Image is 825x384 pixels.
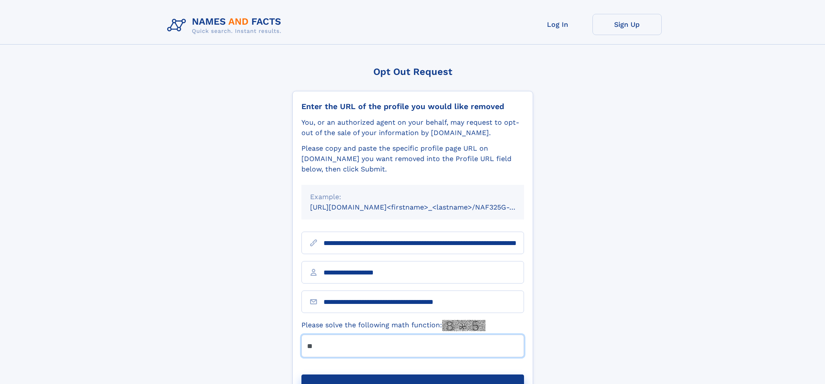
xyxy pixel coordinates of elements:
[164,14,288,37] img: Logo Names and Facts
[301,143,524,174] div: Please copy and paste the specific profile page URL on [DOMAIN_NAME] you want removed into the Pr...
[523,14,592,35] a: Log In
[301,117,524,138] div: You, or an authorized agent on your behalf, may request to opt-out of the sale of your informatio...
[592,14,662,35] a: Sign Up
[301,102,524,111] div: Enter the URL of the profile you would like removed
[310,192,515,202] div: Example:
[292,66,533,77] div: Opt Out Request
[310,203,540,211] small: [URL][DOMAIN_NAME]<firstname>_<lastname>/NAF325G-xxxxxxxx
[301,320,485,331] label: Please solve the following math function:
